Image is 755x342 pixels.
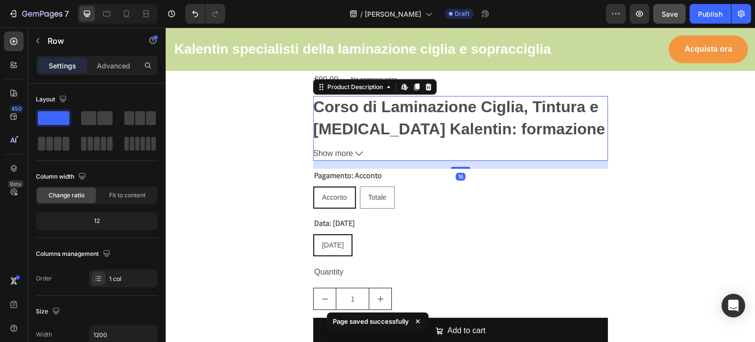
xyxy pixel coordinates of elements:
div: Beta [7,180,24,188]
span: Show more [147,119,187,133]
span: Totale [203,166,221,174]
div: Undo/Redo [185,4,225,24]
span: / [360,9,363,19]
div: 12 [38,214,156,228]
legend: Pagamento: Acconto [147,141,217,155]
button: decrement [148,261,170,282]
iframe: Design area [166,28,755,342]
button: Add to cart [147,290,442,316]
div: Publish [698,9,723,19]
div: Width [36,330,52,339]
button: increment [203,261,226,282]
p: Row [48,35,131,47]
button: Save [653,4,686,24]
span: [DATE] [156,214,178,221]
p: 7 [64,8,69,20]
div: 450 [9,105,24,113]
button: 7 [4,4,73,24]
div: Column width [36,170,88,184]
div: Layout [36,93,69,106]
span: Save [662,10,678,18]
div: Open Intercom Messenger [722,294,745,317]
button: Publish [690,4,731,24]
span: [PERSON_NAME] [365,9,421,19]
div: Order [36,274,52,283]
div: 16 [290,145,300,153]
div: 1 col [109,275,155,283]
div: Add to cart [282,296,319,311]
div: Quantity [147,237,442,253]
span: Fit to content [109,191,145,200]
div: Size [36,305,62,318]
span: Change ratio [49,191,85,200]
p: Advanced [97,61,130,71]
input: quantity [170,261,203,282]
span: Draft [455,9,469,18]
div: Product Description [160,55,219,63]
h1: Corso di Laminazione Ciglia, Tintura e [MEDICAL_DATA] Kalentin: formazione ufficiale con LadyandO... [147,70,439,132]
p: No compare price [185,49,232,55]
p: Settings [49,61,76,71]
div: Columns management [36,248,113,261]
p: Page saved successfully [333,316,409,326]
span: Acconto [156,166,181,174]
legend: Data: [DATE] [147,189,190,203]
button: Show more [147,119,442,133]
